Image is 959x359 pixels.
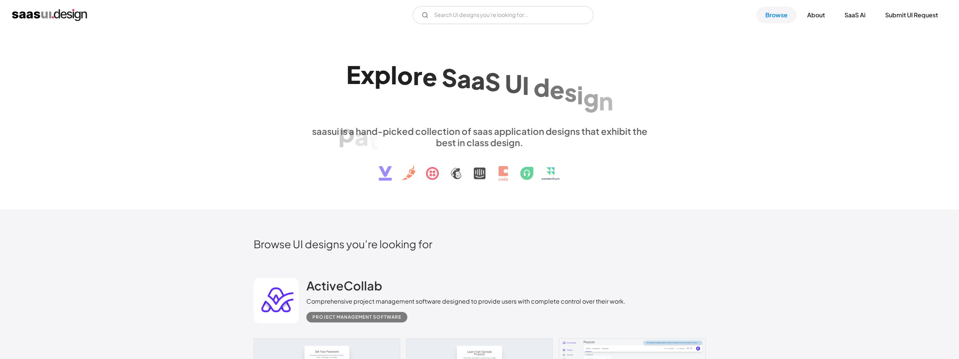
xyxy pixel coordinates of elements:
[366,148,594,187] img: text, icon, saas logo
[312,313,401,322] div: Project Management Software
[442,63,457,92] div: S
[361,60,375,89] div: x
[413,61,422,90] div: r
[550,75,564,104] div: e
[564,78,577,107] div: s
[485,67,500,96] div: S
[876,7,947,23] a: Submit UI Request
[369,125,379,154] div: t
[306,278,382,293] h2: ActiveCollab
[413,6,593,24] form: Email Form
[306,297,626,306] div: Comprehensive project management software designed to provide users with complete control over th...
[534,73,550,102] div: d
[12,9,87,21] a: home
[577,80,583,109] div: i
[756,7,797,23] a: Browse
[306,60,653,118] h1: Explore SaaS UI design patterns & interactions.
[835,7,875,23] a: SaaS Ai
[391,60,397,89] div: l
[471,66,485,95] div: a
[397,61,413,90] div: o
[505,69,522,98] div: U
[355,122,369,151] div: a
[306,125,653,148] div: saasui is a hand-picked collection of saas application designs that exhibit the best in class des...
[254,237,706,251] h2: Browse UI designs you’re looking for
[413,6,593,24] input: Search UI designs you're looking for...
[522,71,529,100] div: I
[338,118,355,147] div: p
[798,7,834,23] a: About
[422,62,437,91] div: e
[599,86,613,115] div: n
[457,64,471,93] div: a
[346,60,361,89] div: E
[583,83,599,112] div: g
[375,60,391,89] div: p
[306,278,382,297] a: ActiveCollab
